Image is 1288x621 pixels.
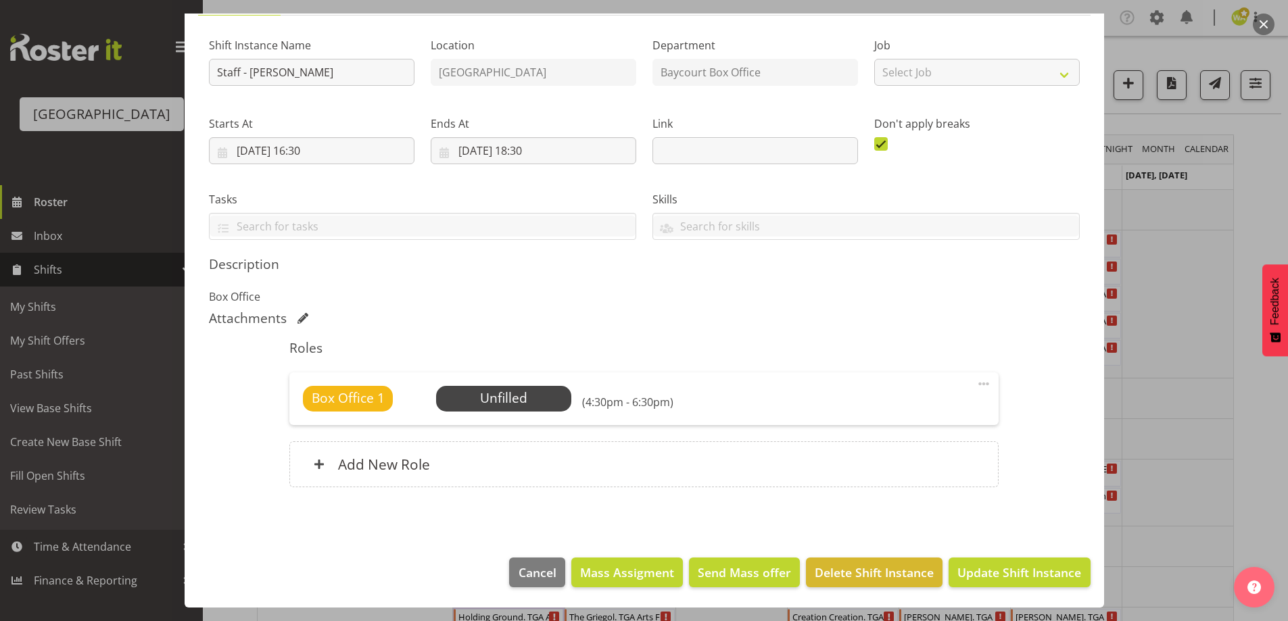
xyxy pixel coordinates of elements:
label: Starts At [209,116,414,132]
img: help-xxl-2.png [1247,580,1261,594]
span: Delete Shift Instance [815,564,934,581]
span: Unfilled [480,389,527,407]
span: Cancel [519,564,556,581]
input: Shift Instance Name [209,59,414,86]
label: Shift Instance Name [209,37,414,53]
input: Search for skills [653,216,1079,237]
span: Feedback [1269,278,1281,325]
label: Ends At [431,116,636,132]
h6: (4:30pm - 6:30pm) [582,395,673,409]
input: Click to select... [209,137,414,164]
label: Department [652,37,858,53]
span: Update Shift Instance [957,564,1081,581]
label: Job [874,37,1080,53]
label: Link [652,116,858,132]
input: Click to select... [431,137,636,164]
span: Send Mass offer [698,564,791,581]
h5: Roles [289,340,999,356]
h5: Description [209,256,1080,272]
h5: Attachments [209,310,287,326]
input: Search for tasks [210,216,636,237]
label: Skills [652,191,1080,207]
label: Don't apply breaks [874,116,1080,132]
label: Tasks [209,191,636,207]
button: Delete Shift Instance [806,557,943,587]
span: Box Office 1 [312,389,385,408]
span: Mass Assigment [580,564,674,581]
h6: Add New Role [338,455,430,473]
button: Update Shift Instance [949,557,1090,587]
label: Location [431,37,636,53]
button: Feedback - Show survey [1262,264,1288,356]
button: Mass Assigment [571,557,683,587]
button: Send Mass offer [689,557,800,587]
button: Cancel [509,557,565,587]
p: Box Office [209,289,1080,305]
